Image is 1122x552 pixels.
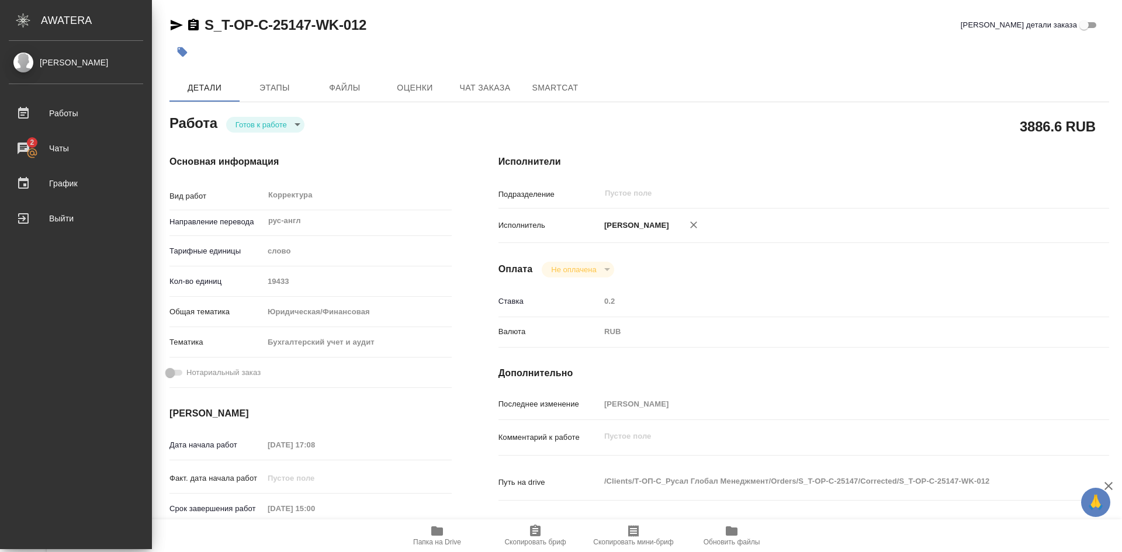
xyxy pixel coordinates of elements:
span: Папка на Drive [413,538,461,546]
p: Направление перевода [169,216,264,228]
div: Юридическая/Финансовая [264,302,452,322]
h4: Дополнительно [498,366,1109,380]
span: Чат заказа [457,81,513,95]
span: [PERSON_NAME] детали заказа [961,19,1077,31]
span: 🙏 [1086,490,1106,515]
input: Пустое поле [600,293,1058,310]
h4: Исполнители [498,155,1109,169]
button: Добавить тэг [169,39,195,65]
span: Обновить файлы [704,538,760,546]
span: Скопировать бриф [504,538,566,546]
span: Этапы [247,81,303,95]
button: Папка на Drive [388,519,486,552]
input: Пустое поле [600,395,1058,412]
p: Тарифные единицы [169,245,264,257]
p: Исполнитель [498,220,600,231]
p: Ставка [498,296,600,307]
p: [PERSON_NAME] [600,220,669,231]
div: Готов к работе [226,117,304,133]
span: Детали [176,81,233,95]
button: 🙏 [1081,488,1110,517]
span: Скопировать мини-бриф [593,538,673,546]
a: Выйти [3,204,149,233]
a: Работы [3,99,149,128]
div: Чаты [9,140,143,157]
div: Бухгалтерский учет и аудит [264,332,452,352]
h4: Основная информация [169,155,452,169]
button: Скопировать мини-бриф [584,519,683,552]
p: Путь на drive [498,477,600,488]
a: S_T-OP-C-25147-WK-012 [205,17,366,33]
button: Скопировать ссылку для ЯМессенджера [169,18,183,32]
input: Пустое поле [264,500,366,517]
p: Тематика [169,336,264,348]
input: Пустое поле [264,470,366,487]
button: Скопировать бриф [486,519,584,552]
div: Работы [9,105,143,122]
span: Оценки [387,81,443,95]
p: Общая тематика [169,306,264,318]
div: RUB [600,322,1058,342]
h2: Работа [169,112,217,133]
span: SmartCat [527,81,583,95]
p: Валюта [498,326,600,338]
span: Файлы [317,81,373,95]
p: Дата начала работ [169,439,264,451]
button: Скопировать ссылку [186,18,200,32]
div: Готов к работе [542,262,614,277]
span: 2 [23,137,41,148]
div: AWATERA [41,9,152,32]
div: слово [264,241,452,261]
button: Обновить файлы [683,519,781,552]
p: Вид работ [169,190,264,202]
div: Выйти [9,210,143,227]
p: Комментарий к работе [498,432,600,443]
button: Не оплачена [548,265,600,275]
a: 2Чаты [3,134,149,163]
span: Нотариальный заказ [186,367,261,379]
input: Пустое поле [264,436,366,453]
div: [PERSON_NAME] [9,56,143,69]
p: Срок завершения работ [169,503,264,515]
input: Пустое поле [604,186,1031,200]
h4: Оплата [498,262,533,276]
h2: 3886.6 RUB [1020,116,1096,136]
input: Пустое поле [264,273,452,290]
p: Факт. дата начала работ [169,473,264,484]
button: Удалить исполнителя [681,212,707,238]
p: Последнее изменение [498,398,600,410]
textarea: /Clients/Т-ОП-С_Русал Глобал Менеджмент/Orders/S_T-OP-C-25147/Corrected/S_T-OP-C-25147-WK-012 [600,471,1058,491]
button: Готов к работе [232,120,290,130]
h4: [PERSON_NAME] [169,407,452,421]
p: Кол-во единиц [169,276,264,287]
a: График [3,169,149,198]
p: Подразделение [498,189,600,200]
div: График [9,175,143,192]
